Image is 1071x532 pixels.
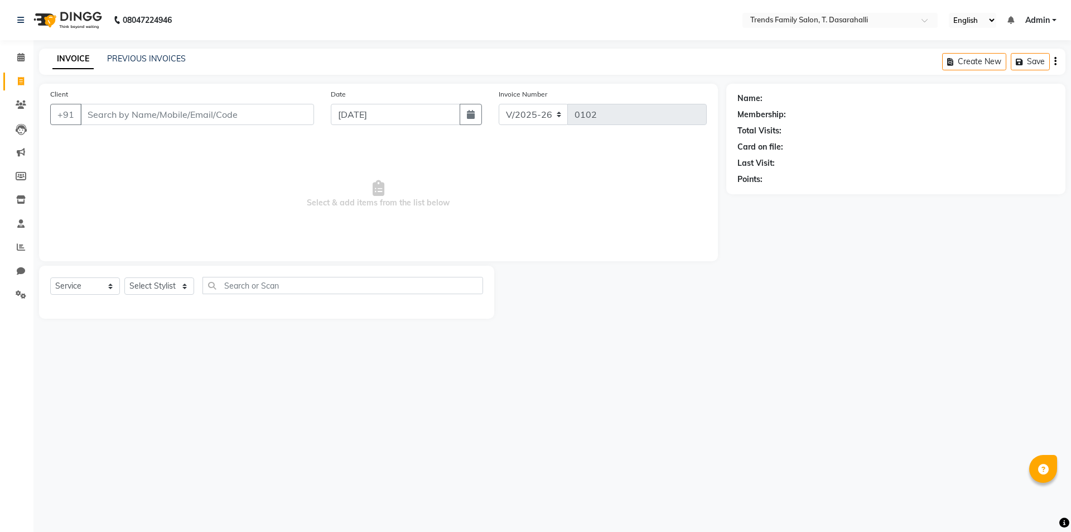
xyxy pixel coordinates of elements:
[499,89,547,99] label: Invoice Number
[737,125,781,137] div: Total Visits:
[202,277,483,294] input: Search or Scan
[737,93,763,104] div: Name:
[1011,53,1050,70] button: Save
[50,89,68,99] label: Client
[107,54,186,64] a: PREVIOUS INVOICES
[28,4,105,36] img: logo
[942,53,1006,70] button: Create New
[80,104,314,125] input: Search by Name/Mobile/Email/Code
[737,174,763,185] div: Points:
[123,4,172,36] b: 08047224946
[1025,15,1050,26] span: Admin
[50,104,81,125] button: +91
[331,89,346,99] label: Date
[737,157,775,169] div: Last Visit:
[52,49,94,69] a: INVOICE
[1024,487,1060,521] iframe: chat widget
[737,141,783,153] div: Card on file:
[50,138,707,250] span: Select & add items from the list below
[737,109,786,121] div: Membership:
